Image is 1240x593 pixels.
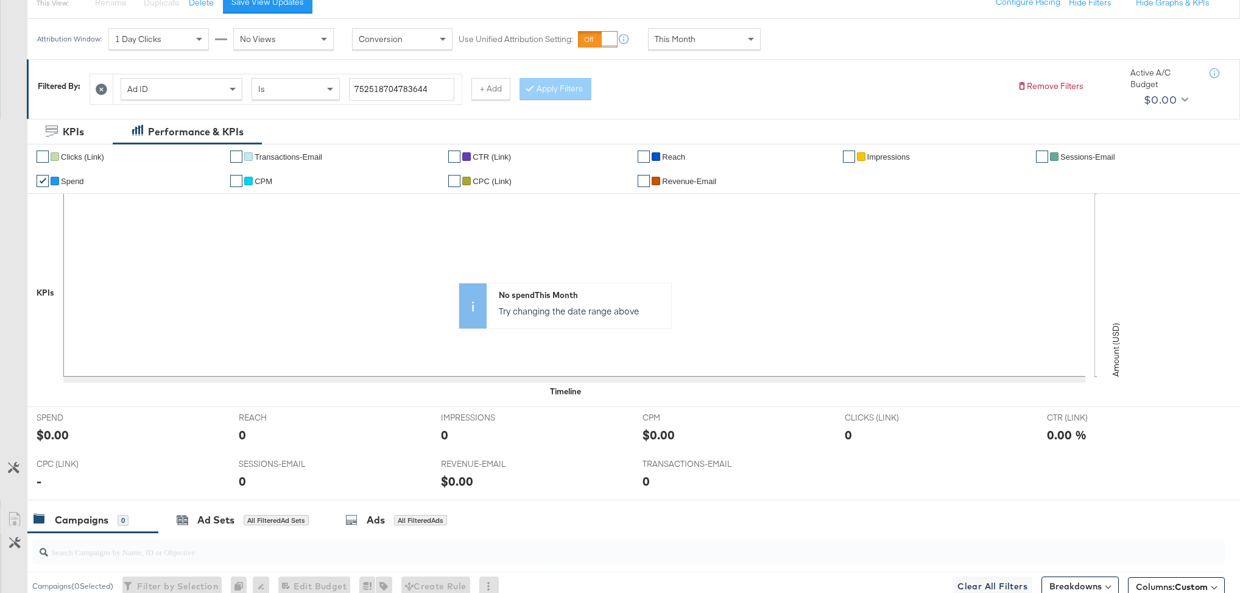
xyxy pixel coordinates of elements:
span: Impressions [867,152,910,162]
span: TRANSACTIONS-EMAIL [643,458,734,470]
div: $0.00 [1144,91,1177,109]
span: 1 Day Clicks [115,34,161,44]
div: 0 [845,426,852,444]
div: 0 [239,426,246,444]
span: Conversion [359,34,403,44]
span: CTR (Link) [473,152,511,162]
div: Filtered By: [38,80,80,92]
div: $0.00 [643,426,675,444]
a: ✔ [638,175,650,187]
span: REVENUE-EMAIL [441,458,532,470]
div: Campaigns [55,513,108,527]
button: Remove Filters [1017,80,1083,92]
span: Reach [662,152,685,162]
a: ✔ [230,151,242,163]
a: ✔ [37,175,49,187]
a: ✔ [843,151,855,163]
span: Transactions-Email [255,152,322,162]
div: 0 [239,472,246,490]
span: IMPRESSIONS [441,412,532,424]
span: CPC (LINK) [37,458,128,470]
input: Enter a search term [349,78,454,101]
span: Spend [61,177,84,186]
input: Search Campaigns by Name, ID or Objective [48,535,1115,559]
p: Try changing the date range above [499,305,665,317]
span: Custom [1175,581,1208,592]
span: SESSIONS-EMAIL [239,458,330,470]
span: Columns: [1136,581,1208,593]
span: Revenue-Email [662,177,716,186]
div: 0 [643,472,650,490]
div: $0.00 [37,426,69,444]
div: 0 [441,426,448,444]
span: SPEND [37,412,128,424]
span: No Views [240,34,276,44]
div: No spend This Month [499,289,665,301]
span: CPM [255,177,272,186]
div: Attribution Window: [37,35,102,43]
div: KPIs [63,125,84,139]
a: ✔ [638,151,650,163]
span: Is [258,83,265,94]
div: $0.00 [441,472,473,490]
label: Use Unified Attribution Setting: [459,34,573,45]
a: ✔ [37,151,49,163]
div: All Filtered Ads [394,515,447,526]
div: 0.00 % [1047,426,1087,444]
span: CLICKS (LINK) [845,412,936,424]
a: ✔ [448,175,460,187]
div: Ad Sets [197,513,234,527]
span: CPC (Link) [473,177,512,186]
div: All Filtered Ad Sets [244,515,309,526]
span: CTR (LINK) [1047,412,1138,424]
span: REACH [239,412,330,424]
div: Active A/C Budget [1130,67,1197,90]
div: - [37,472,41,490]
span: CPM [643,412,734,424]
div: 0 [118,515,129,526]
div: Ads [367,513,385,527]
span: Sessions-Email [1060,152,1115,162]
div: Performance & KPIs [148,125,244,139]
a: ✔ [448,151,460,163]
a: ✔ [230,175,242,187]
div: Campaigns ( 0 Selected) [32,581,113,592]
a: ✔ [1036,151,1048,163]
button: $0.00 [1139,90,1191,110]
span: Ad ID [127,83,148,94]
span: Clicks (Link) [61,152,104,162]
span: This Month [655,34,696,44]
button: + Add [471,78,510,100]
